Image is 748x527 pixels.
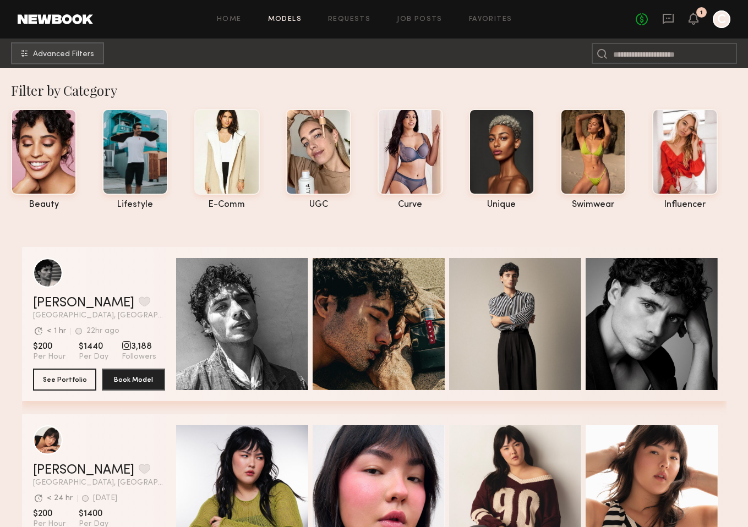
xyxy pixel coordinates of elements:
[469,16,512,23] a: Favorites
[560,200,626,210] div: swimwear
[217,16,242,23] a: Home
[33,479,165,487] span: [GEOGRAPHIC_DATA], [GEOGRAPHIC_DATA]
[397,16,443,23] a: Job Posts
[47,495,73,502] div: < 24 hr
[378,200,443,210] div: curve
[713,10,730,28] a: C
[93,495,117,502] div: [DATE]
[194,200,260,210] div: e-comm
[122,352,156,362] span: Followers
[11,81,748,99] div: Filter by Category
[268,16,302,23] a: Models
[33,508,65,519] span: $200
[33,51,94,58] span: Advanced Filters
[33,352,65,362] span: Per Hour
[33,297,134,310] a: [PERSON_NAME]
[79,341,108,352] span: $1440
[102,369,165,391] button: Book Model
[33,369,96,391] button: See Portfolio
[122,341,156,352] span: 3,188
[700,10,703,16] div: 1
[652,200,718,210] div: influencer
[33,341,65,352] span: $200
[469,200,534,210] div: unique
[33,312,165,320] span: [GEOGRAPHIC_DATA], [GEOGRAPHIC_DATA]
[286,200,351,210] div: UGC
[79,508,108,519] span: $1400
[33,464,134,477] a: [PERSON_NAME]
[102,200,168,210] div: lifestyle
[79,352,108,362] span: Per Day
[328,16,370,23] a: Requests
[86,327,119,335] div: 22hr ago
[11,200,77,210] div: beauty
[11,42,104,64] button: Advanced Filters
[47,327,66,335] div: < 1 hr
